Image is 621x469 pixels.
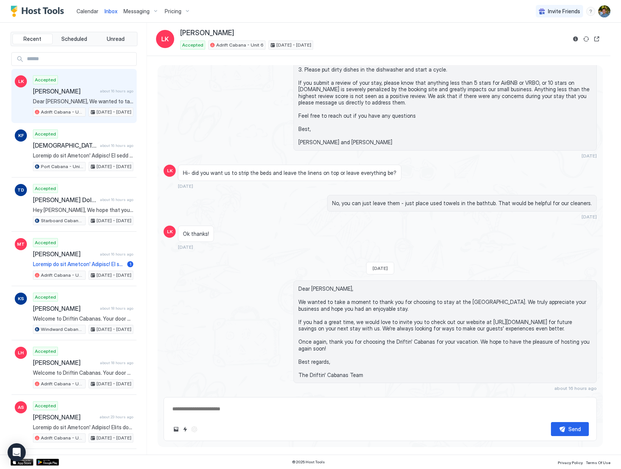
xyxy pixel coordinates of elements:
span: about 16 hours ago [100,89,133,93]
span: Adrift Cabana - Unit 6 [41,272,84,279]
a: App Store [11,459,33,466]
span: Hey [PERSON_NAME], We hope that you are enjoying your stay in our Cabana. [DATE] will be your che... [33,207,133,213]
span: [PERSON_NAME] Dolgokir [33,196,97,204]
span: about 23 hours ago [100,414,133,419]
button: Upload image [172,425,181,434]
button: Unread [95,34,136,44]
span: about 16 hours ago [100,197,133,202]
span: Ok thanks! [183,231,209,237]
a: Privacy Policy [558,458,583,466]
span: about 18 hours ago [100,306,133,311]
span: Welcome to Driftin Cabanas. Your door code for Adrift Cabana - Unit 6 is: 4942 [33,369,133,376]
span: about 16 hours ago [554,385,597,391]
div: Send [568,425,581,433]
span: LK [167,167,173,174]
span: [PERSON_NAME] [33,359,97,366]
span: Accepted [35,348,56,355]
span: Scheduled [61,36,87,42]
span: [PERSON_NAME] [33,305,97,312]
span: Dear [PERSON_NAME], We wanted to take a moment to thank you for choosing to stay at the [GEOGRAPH... [298,285,592,378]
span: [PERSON_NAME] [33,87,97,95]
span: TD [17,187,24,193]
span: [DATE] - [DATE] [97,217,131,224]
a: Google Play Store [36,459,59,466]
button: Recent [12,34,53,44]
span: about 16 hours ago [100,252,133,257]
span: [DATE] [582,153,597,159]
span: Adrift Cabana - Unit 6 [41,380,84,387]
span: Loremip do sit Ametcon' Adipisc! El sedd eiu temporinc utl etd Magnaa Enimad - Mini 5 veniamqu No... [33,261,124,268]
span: Loremip do sit Ametcon' Adipisc! Elits doe te inci utl etdolor magn al! En adm veniamq nostrud ex... [33,424,133,431]
a: Inbox [105,7,117,15]
span: [DATE] - [DATE] [97,109,131,115]
span: LK [18,78,24,85]
span: MT [17,241,25,248]
span: [DATE] - [DATE] [276,42,311,48]
span: Welcome to Driftin Cabanas. Your door code for Windward Cabana - Unit 10 is: 4653 [33,315,133,322]
span: [DEMOGRAPHIC_DATA][PERSON_NAME] [33,142,97,149]
span: Calendar [76,8,98,14]
span: LH [18,349,24,356]
span: Hi- did you want us to strip the beds and leave the linens on top or leave everything be? [183,170,396,176]
a: Host Tools Logo [11,6,67,17]
a: Terms Of Use [586,458,610,466]
span: Terms Of Use [586,460,610,465]
span: [PERSON_NAME] [33,413,97,421]
span: KF [18,132,24,139]
span: Unread [107,36,125,42]
span: KS [18,295,24,302]
span: No, you can just leave them - just place used towels in the bathtub. That would be helpful for ou... [332,200,592,207]
span: [PERSON_NAME] [33,250,97,258]
span: Accepted [35,294,56,301]
span: [PERSON_NAME] [180,29,234,37]
span: Dear [PERSON_NAME], We wanted to take a moment to thank you for choosing to stay at the [GEOGRAPH... [33,98,133,105]
span: Accepted [35,76,56,83]
span: about 18 hours ago [100,360,133,365]
span: Port Cabana - Unit 3 [41,163,84,170]
span: Starboard Cabana - Unit 2 [41,217,84,224]
span: [DATE] [178,183,193,189]
span: LK [167,228,173,235]
span: Adrift Cabana - Unit 6 [216,42,264,48]
span: © 2025 Host Tools [292,460,325,464]
span: Inbox [105,8,117,14]
button: Send [551,422,589,436]
span: Messaging [123,8,150,15]
button: Reservation information [571,34,580,44]
span: [DATE] [582,214,597,220]
a: Calendar [76,7,98,15]
span: [DATE] - [DATE] [97,163,131,170]
span: Accepted [35,239,56,246]
button: Open reservation [592,34,601,44]
span: [DATE] - [DATE] [97,435,131,441]
span: [DATE] [178,244,193,250]
button: Quick reply [181,425,190,434]
span: [DATE] [373,265,388,271]
span: [DATE] - [DATE] [97,272,131,279]
span: Adrift Cabana - Unit 6 [41,435,84,441]
span: Invite Friends [548,8,580,15]
span: 1 [130,261,131,267]
span: Pricing [165,8,181,15]
span: AS [18,404,24,411]
span: Accepted [35,131,56,137]
span: [DATE] - [DATE] [97,326,131,333]
div: Open Intercom Messenger [8,443,26,461]
span: Accepted [35,185,56,192]
button: Sync reservation [582,34,591,44]
span: Recent [23,36,41,42]
span: Privacy Policy [558,460,583,465]
span: Windward Cabana - Unit 10 [41,326,84,333]
div: User profile [598,5,610,17]
button: Scheduled [54,34,94,44]
span: Accepted [182,42,203,48]
span: Loremip do sit Ametcon' Adipisc! El sedd eiu temporinc utl etd Magn Aliqua - Enim 0 adminimv Qui,... [33,152,133,159]
span: Adrift Cabana - Unit 6 [41,109,84,115]
span: [DATE] - [DATE] [97,380,131,387]
span: Accepted [35,402,56,409]
span: about 16 hours ago [100,143,133,148]
div: tab-group [11,32,137,46]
